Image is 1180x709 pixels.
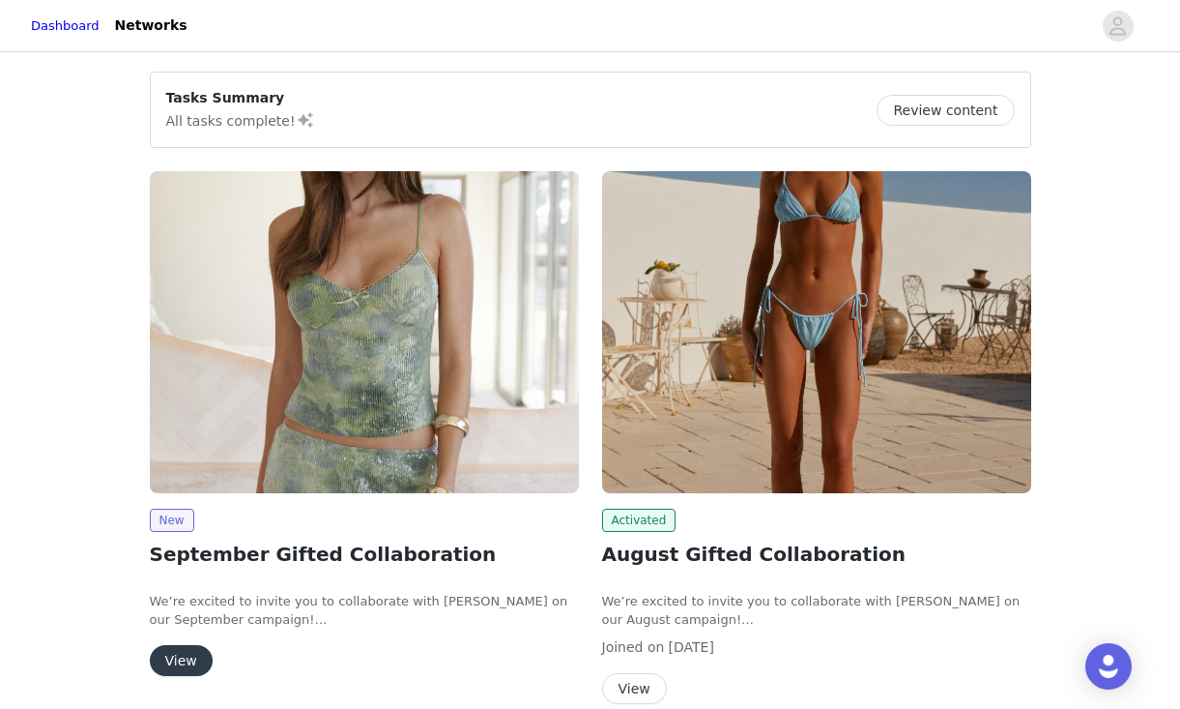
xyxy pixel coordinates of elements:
[602,171,1031,493] img: Peppermayo USA
[150,171,579,493] img: Peppermayo USA
[1085,643,1132,690] div: Open Intercom Messenger
[150,509,194,532] span: New
[166,88,315,108] p: Tasks Summary
[150,540,579,569] h2: September Gifted Collaboration
[150,654,213,668] a: View
[602,682,667,696] a: View
[602,639,665,655] span: Joined on
[877,95,1014,126] button: Review content
[166,108,315,132] p: All tasks complete!
[602,592,1031,630] p: We’re excited to invite you to collaborate with [PERSON_NAME] on our August campaign!
[103,4,199,47] a: Networks
[602,673,667,704] button: View
[31,16,100,36] a: Dashboard
[1108,11,1127,42] div: avatar
[150,592,579,630] p: We’re excited to invite you to collaborate with [PERSON_NAME] on our September campaign!
[150,645,213,676] button: View
[669,639,714,655] span: [DATE]
[602,540,1031,569] h2: August Gifted Collaboration
[602,509,676,532] span: Activated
